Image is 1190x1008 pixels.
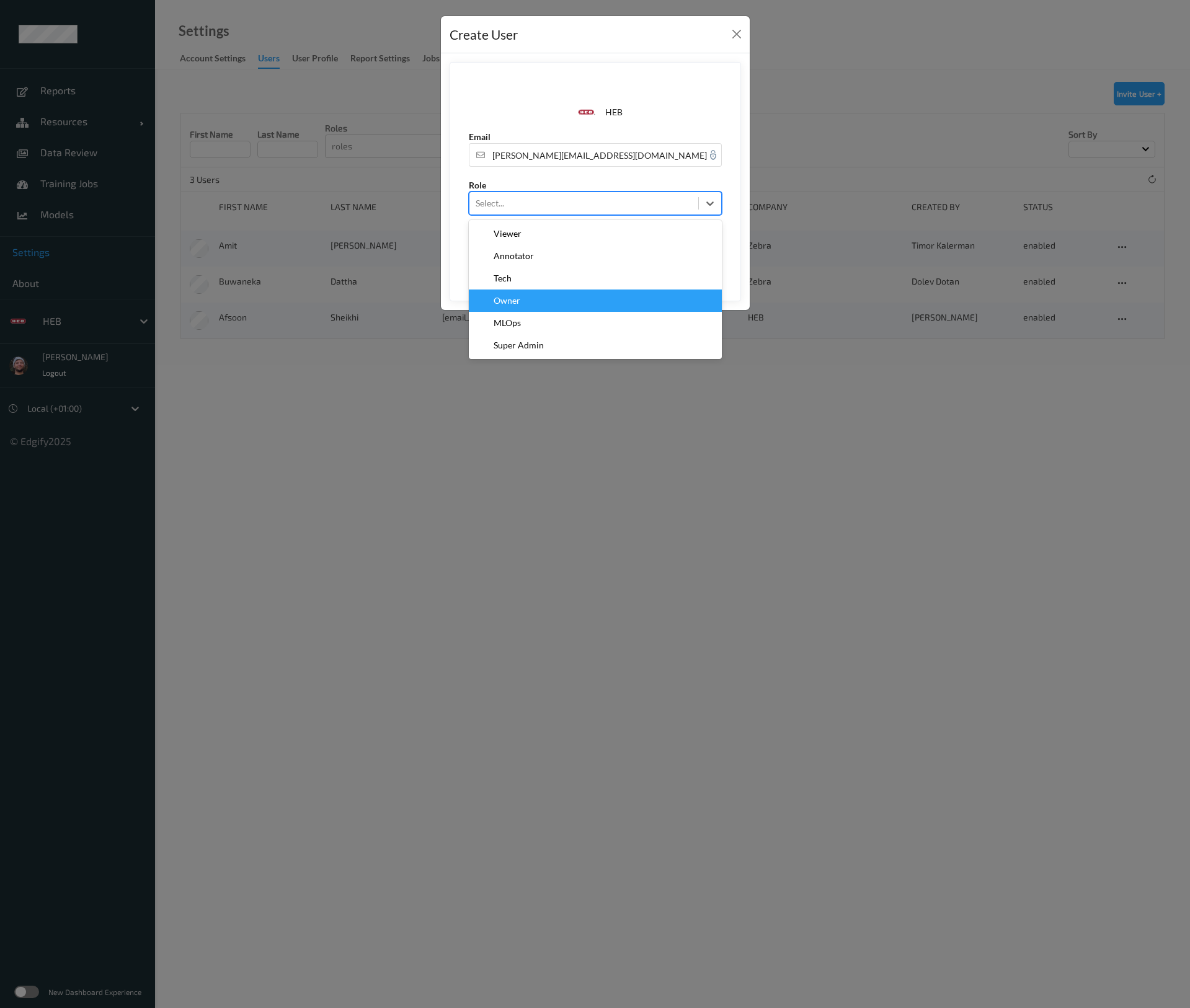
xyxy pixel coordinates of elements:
[469,179,486,192] label: Role
[494,339,544,351] span: Super Admin
[494,317,521,329] span: MLOps
[728,25,745,43] button: Close
[494,250,534,262] span: Annotator
[469,131,491,143] label: Email
[494,228,522,240] span: Viewer
[494,272,512,285] span: Tech
[605,106,623,118] div: HEB
[494,294,520,307] span: Owner
[450,25,518,45] div: Create User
